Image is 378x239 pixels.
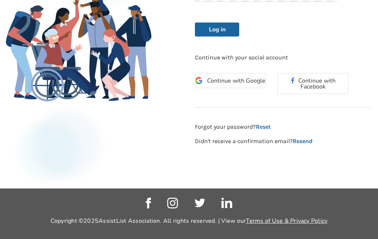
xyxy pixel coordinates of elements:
button: Log in [195,22,239,37]
img: Google Icon [195,77,202,84]
a: Resend [293,138,313,145]
img: instagram_link [167,198,178,208]
p: Continue with your social account [195,53,372,62]
img: linkedin_link [221,198,232,208]
button: Continue with Facebook [278,73,348,94]
img: facebook_link [146,198,151,208]
a: Terms of Use & Privacy Policy [246,217,327,225]
span: Continue with Google [207,78,265,84]
p: Forgot your password? [195,123,372,131]
button: Continue with Google [195,73,266,88]
img: twitter_link [195,198,205,207]
p: Didn't receive a confirmation email? [195,137,372,146]
a: Reset [256,123,271,130]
